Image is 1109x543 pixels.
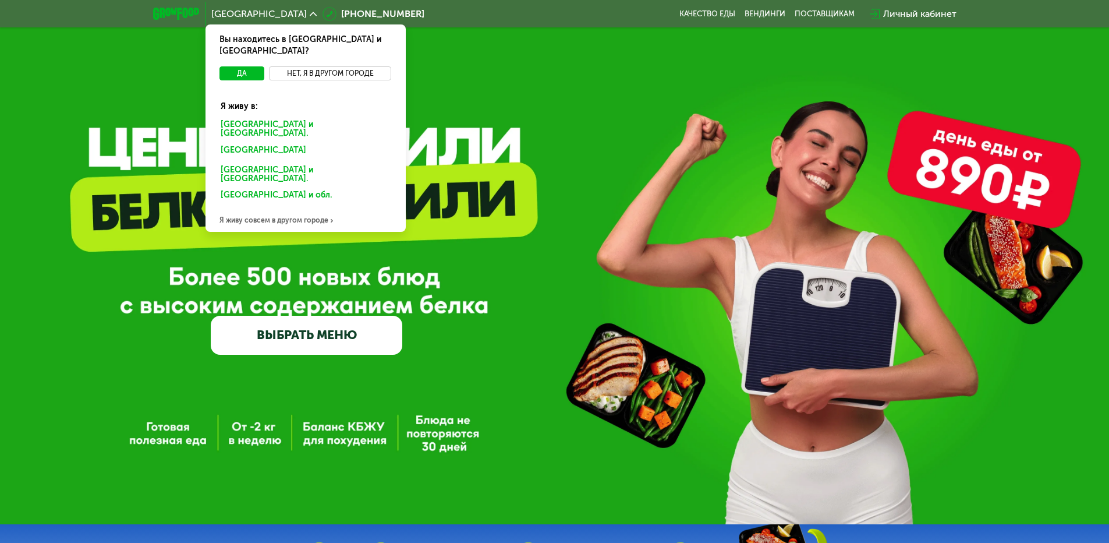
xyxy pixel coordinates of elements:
div: поставщикам [795,9,855,19]
div: Личный кабинет [883,7,956,21]
div: Вы находитесь в [GEOGRAPHIC_DATA] и [GEOGRAPHIC_DATA]? [205,24,406,66]
a: Вендинги [745,9,785,19]
span: [GEOGRAPHIC_DATA] [211,9,307,19]
div: Я живу в: [212,91,399,112]
div: [GEOGRAPHIC_DATA] [212,143,394,161]
a: Качество еды [679,9,735,19]
div: [GEOGRAPHIC_DATA] и [GEOGRAPHIC_DATA]. [212,117,399,142]
a: ВЫБРАТЬ МЕНЮ [211,316,402,354]
div: Я живу совсем в другом городе [205,209,406,232]
a: [PHONE_NUMBER] [323,7,424,21]
button: Нет, я в другом городе [269,66,392,80]
div: [GEOGRAPHIC_DATA] и обл. [212,188,394,206]
button: Да [219,66,264,80]
div: [GEOGRAPHIC_DATA] и [GEOGRAPHIC_DATA]. [212,163,399,187]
